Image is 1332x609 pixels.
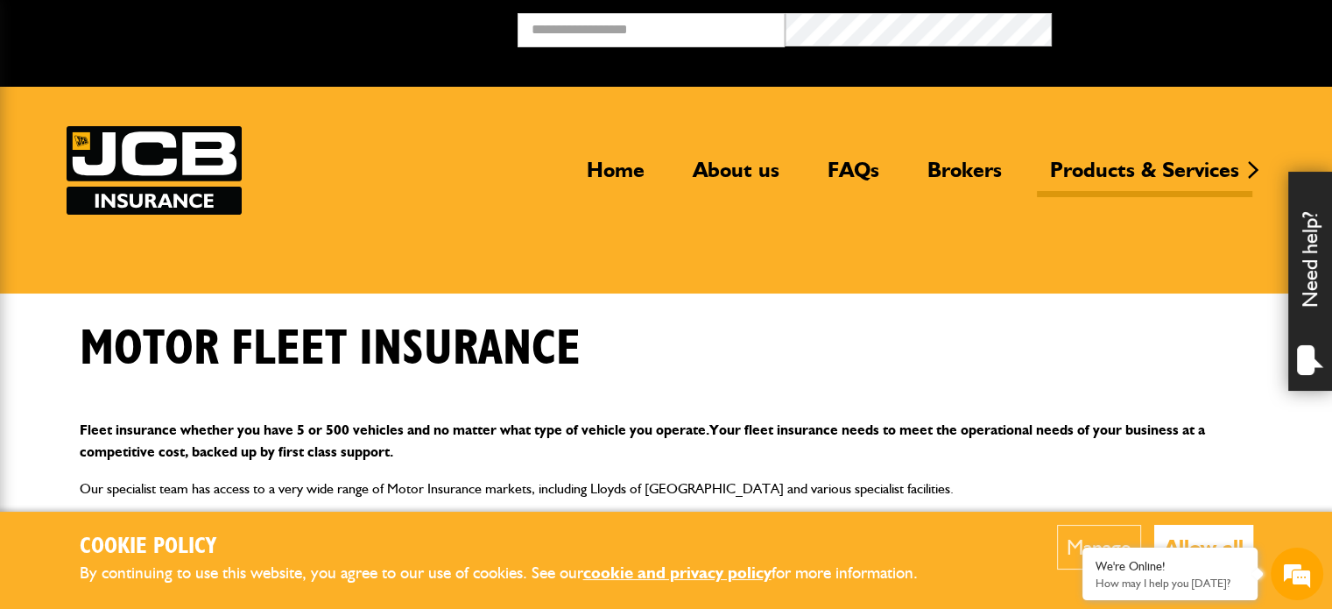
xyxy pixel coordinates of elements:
p: How may I help you today? [1096,577,1244,590]
p: Our specialist team has access to a very wide range of Motor Insurance markets, including Lloyds ... [80,478,1253,500]
a: About us [680,157,793,197]
a: cookie and privacy policy [583,563,772,583]
img: JCB Insurance Services logo [67,126,242,215]
h2: Cookie Policy [80,534,947,561]
a: Home [574,157,658,197]
a: JCB Insurance Services [67,126,242,215]
a: FAQs [814,157,892,197]
p: By continuing to use this website, you agree to our use of cookies. See our for more information. [80,560,947,587]
a: Products & Services [1037,157,1252,197]
button: Broker Login [1052,13,1319,40]
div: Need help? [1288,172,1332,391]
button: Manage [1057,525,1141,570]
a: Brokers [914,157,1015,197]
p: Fleet insurance whether you have 5 or 500 vehicles and no matter what type of vehicle you operate... [80,419,1253,464]
div: We're Online! [1096,559,1244,574]
button: Allow all [1154,525,1253,570]
h1: Motor fleet insurance [80,320,581,379]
